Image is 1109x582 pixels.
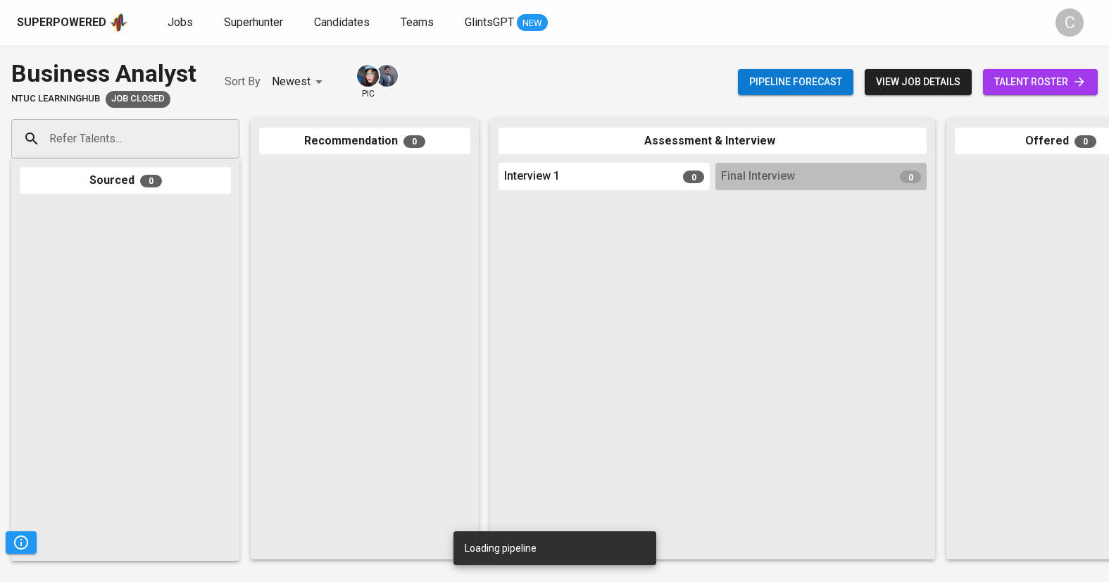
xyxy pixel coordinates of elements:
img: jhon@glints.com [376,65,398,87]
span: Teams [401,16,434,29]
span: Pipeline forecast [749,73,842,91]
div: Superpowered [17,15,106,31]
a: Teams [401,14,437,32]
span: 0 [900,171,921,183]
a: Jobs [168,14,196,32]
span: Final Interview [721,168,795,185]
div: C [1055,8,1084,37]
img: diazagista@glints.com [357,65,379,87]
span: Superhunter [224,16,283,29]
a: Candidates [314,14,372,32]
a: Superpoweredapp logo [17,12,128,33]
div: pic [356,63,380,100]
span: GlintsGPT [465,16,514,29]
div: Newest [272,69,327,95]
span: 0 [683,171,704,183]
img: app logo [109,12,128,33]
a: talent roster [983,69,1098,95]
span: talent roster [994,73,1086,91]
span: Jobs [168,16,193,29]
button: view job details [865,69,972,95]
button: Pipeline Triggers [6,531,37,554]
span: NTUC LearningHub [11,92,100,106]
div: Sourced [20,167,231,194]
span: Job Closed [106,92,170,106]
button: Pipeline forecast [738,69,853,95]
span: NEW [517,16,548,30]
div: Loading pipeline [465,535,537,561]
a: Superhunter [224,14,286,32]
div: Recommendation [259,128,470,155]
a: GlintsGPT NEW [465,14,548,32]
div: Assessment & Interview [499,128,927,155]
span: 0 [140,175,162,187]
span: 0 [1074,135,1096,148]
button: Open [232,137,234,140]
span: 0 [403,135,425,148]
p: Sort By [225,73,261,90]
span: Candidates [314,16,370,29]
span: view job details [876,73,960,91]
div: Client has not responded > 14 days, Slow response from client [106,91,170,108]
p: Newest [272,73,311,90]
div: Business Analyst [11,56,196,91]
span: Interview 1 [504,168,560,185]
